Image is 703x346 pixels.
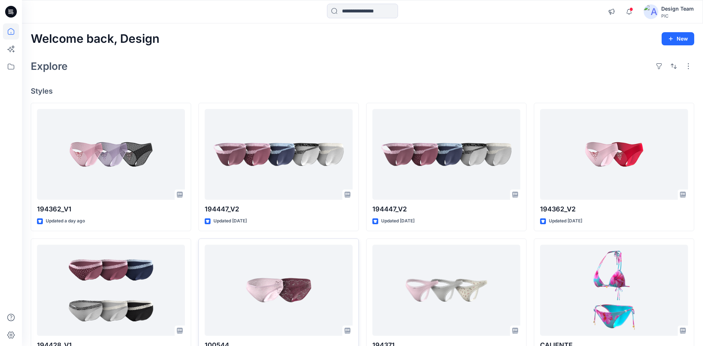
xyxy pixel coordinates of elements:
a: 194371 [372,245,520,336]
h2: Explore [31,60,68,72]
p: Updated a day ago [46,217,85,225]
div: Design Team [661,4,694,13]
p: 194362_V1 [37,204,185,214]
p: Updated [DATE] [213,217,247,225]
p: 194447_V2 [372,204,520,214]
a: CALIENTE [540,245,688,336]
div: PIC [661,13,694,19]
h4: Styles [31,87,694,95]
a: 194362_V2 [540,109,688,200]
p: 194447_V2 [205,204,353,214]
p: Updated [DATE] [381,217,414,225]
a: 194428_V1 [37,245,185,336]
a: 194447_V2 [372,109,520,200]
p: Updated [DATE] [549,217,582,225]
img: avatar [644,4,658,19]
button: New [662,32,694,45]
a: 100544 [205,245,353,336]
p: 194362_V2 [540,204,688,214]
h2: Welcome back, Design [31,32,160,46]
a: 194447_V2 [205,109,353,200]
a: 194362_V1 [37,109,185,200]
